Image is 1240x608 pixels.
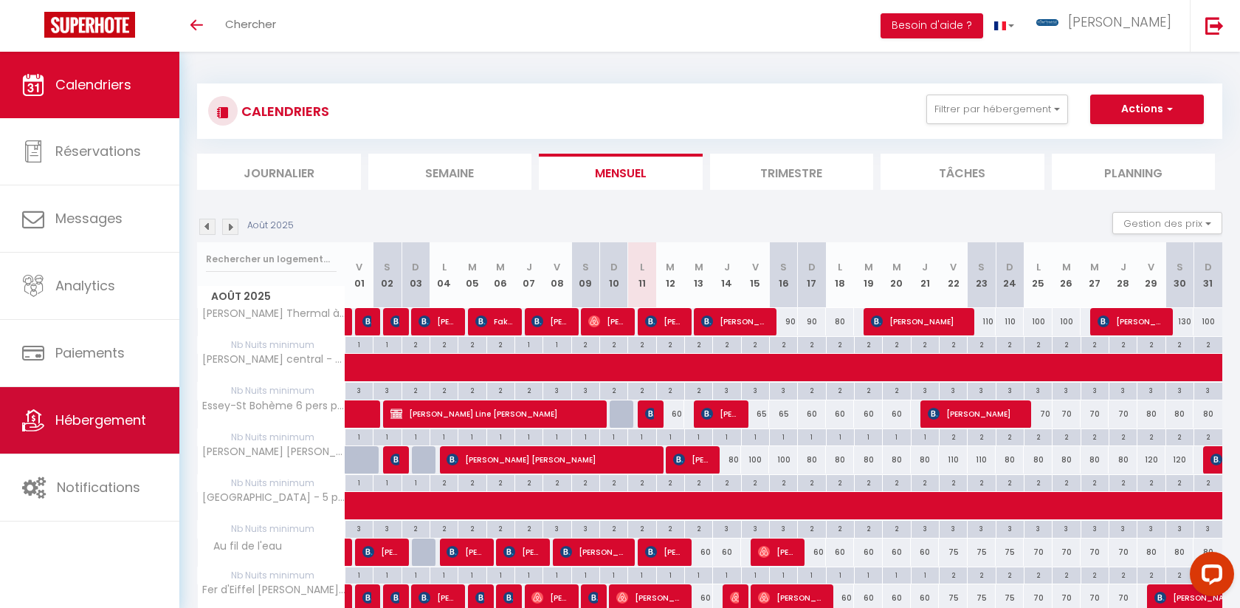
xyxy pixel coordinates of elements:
div: 3 [345,383,373,397]
span: Nb Nuits minimum [198,475,345,491]
div: 2 [912,475,939,489]
th: 06 [486,242,514,308]
span: [PERSON_NAME] [1068,13,1171,31]
div: 80 [883,446,911,474]
div: 1 [798,429,825,443]
span: [PERSON_NAME] [531,307,569,335]
div: 2 [543,475,571,489]
th: 16 [769,242,797,308]
abbr: J [922,260,928,274]
div: 90 [769,308,797,335]
div: 2 [600,383,627,397]
abbr: J [1120,260,1126,274]
div: 60 [826,400,854,428]
span: Nb Nuits minimum [198,383,345,399]
div: 2 [770,475,797,489]
div: 110 [968,446,996,474]
p: Août 2025 [247,219,294,233]
div: 65 [741,400,769,428]
div: 2 [713,475,740,489]
abbr: J [526,260,532,274]
div: 2 [1081,429,1109,443]
span: Nb Nuits minimum [198,521,345,537]
div: 2 [1194,429,1222,443]
div: 3 [940,383,967,397]
span: Calendriers [55,75,131,94]
span: [PERSON_NAME] SSOSSE [701,400,739,428]
li: Journalier [197,154,361,190]
div: 80 [854,446,882,474]
div: 3 [572,383,599,397]
th: 29 [1137,242,1165,308]
span: [PERSON_NAME] Line [PERSON_NAME] [390,400,596,428]
abbr: M [468,260,477,274]
div: 1 [657,429,684,443]
div: 100 [1193,308,1222,335]
div: 2 [1194,475,1222,489]
div: 1 [742,429,769,443]
div: 2 [1137,475,1165,489]
div: 2 [572,475,599,489]
th: 13 [684,242,712,308]
div: 2 [742,337,769,351]
div: 120 [1165,446,1193,474]
button: Gestion des prix [1112,212,1222,234]
div: 80 [826,446,854,474]
th: 15 [741,242,769,308]
th: 22 [939,242,967,308]
span: Notifications [57,478,140,496]
span: Analytics [55,276,115,295]
th: 10 [599,242,627,308]
abbr: V [752,260,759,274]
span: Hébergement [55,411,146,429]
div: 70 [1024,400,1052,428]
div: 2 [883,475,910,489]
div: 2 [657,475,684,489]
div: 80 [798,446,826,474]
div: 3 [345,521,373,535]
div: 3 [1109,383,1137,397]
th: 27 [1081,242,1109,308]
abbr: D [808,260,816,274]
div: 2 [996,429,1024,443]
div: 2 [685,475,712,489]
abbr: M [1090,260,1099,274]
th: 21 [911,242,939,308]
abbr: M [892,260,901,274]
th: 04 [430,242,458,308]
abbr: L [640,260,644,274]
div: 3 [742,383,769,397]
div: 3 [996,383,1024,397]
div: 1 [430,429,458,443]
div: 70 [1109,400,1137,428]
span: [PERSON_NAME] [560,538,626,566]
div: 110 [939,446,967,474]
div: 2 [628,475,655,489]
li: Planning [1052,154,1216,190]
div: 2 [1024,337,1052,351]
div: 80 [1193,400,1222,428]
div: 2 [515,383,542,397]
div: 2 [742,475,769,489]
th: 07 [514,242,542,308]
div: 80 [1165,400,1193,428]
span: Paiements [55,344,125,362]
div: 2 [798,475,825,489]
div: 1 [373,429,401,443]
input: Rechercher un logement... [206,246,337,273]
div: 110 [968,308,996,335]
th: 19 [854,242,882,308]
span: [PERSON_NAME] [701,307,767,335]
th: 31 [1193,242,1222,308]
th: 09 [571,242,599,308]
div: 2 [1137,429,1165,443]
li: Tâches [881,154,1044,190]
abbr: M [496,260,505,274]
div: 2 [487,337,514,351]
div: 2 [1109,337,1137,351]
div: 100 [1053,308,1081,335]
abbr: D [1205,260,1212,274]
div: 60 [883,400,911,428]
span: Nb Nuits minimum [198,337,345,353]
div: 1 [515,337,542,351]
